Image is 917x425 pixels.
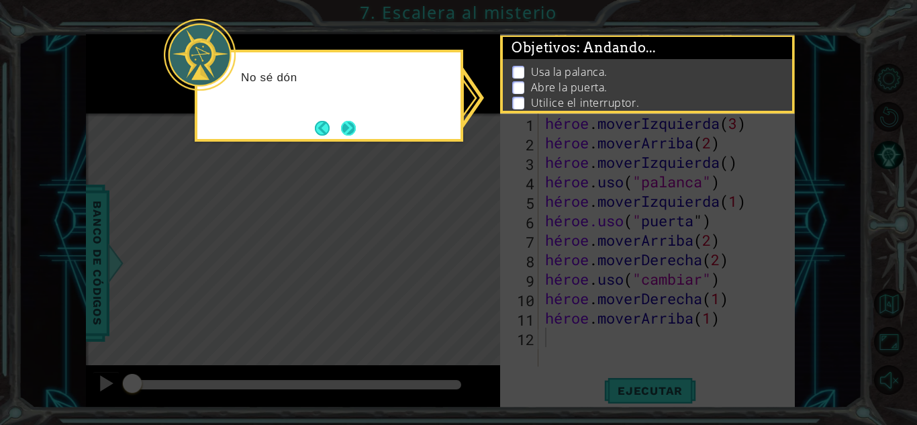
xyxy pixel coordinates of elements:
[531,64,608,79] font: Usa la palanca.
[338,118,358,138] button: Próximo
[531,80,608,95] font: Abre la puerta.
[577,40,655,56] font: : Andando...
[315,121,341,136] button: Atrás
[241,70,451,85] p: No sé dón
[531,95,640,110] font: Utilice el interruptor.
[512,40,577,56] font: Objetivos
